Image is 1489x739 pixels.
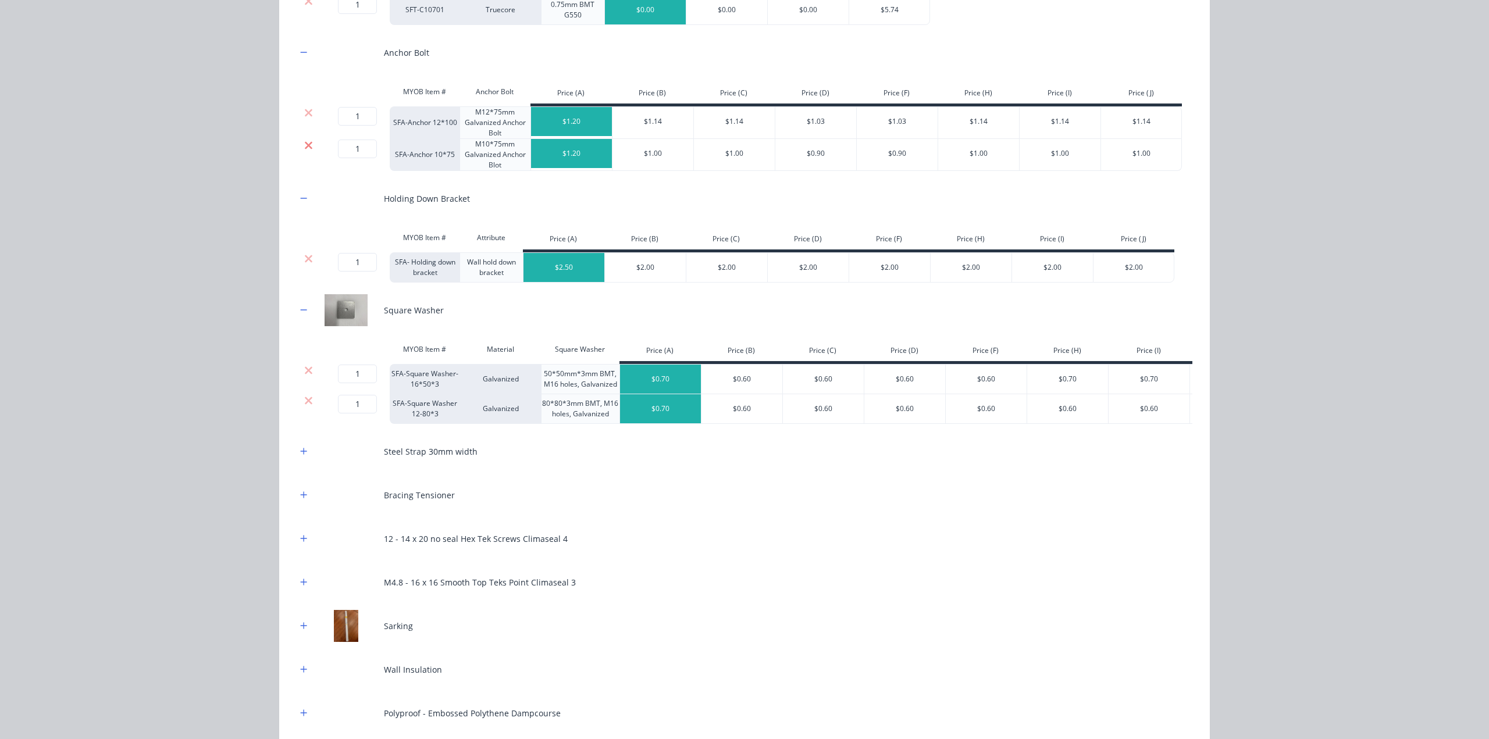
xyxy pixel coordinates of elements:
[384,47,429,59] div: Anchor Bolt
[384,707,561,719] div: Polyproof - Embossed Polythene Dampcourse
[938,107,1020,136] div: $1.14
[390,106,459,139] div: SFA-Anchor 12*100
[930,229,1011,252] div: Price (H)
[701,394,783,423] div: $0.60
[384,445,478,458] div: Steel Strap 30mm width
[783,365,864,394] div: $0.60
[694,139,775,168] div: $1.00
[605,253,686,282] div: $2.00
[775,139,857,168] div: $0.90
[338,140,377,158] input: ?
[459,226,523,249] div: Attribute
[938,139,1020,168] div: $1.00
[849,253,931,282] div: $2.00
[1027,394,1109,423] div: $0.60
[459,80,530,103] div: Anchor Bolt
[1190,394,1271,423] div: $0.60
[612,139,694,168] div: $1.00
[782,341,864,364] div: Price (C)
[338,253,377,272] input: ?
[1027,341,1108,364] div: Price (H)
[531,107,612,136] div: $1.20
[384,192,470,205] div: Holding Down Bracket
[530,83,612,106] div: Price (A)
[767,229,849,252] div: Price (D)
[459,252,523,283] div: Wall hold down bracket
[459,139,530,171] div: M10*75mm Galvanized Anchor Blot
[1101,139,1182,168] div: $1.00
[1189,341,1271,364] div: Price (J)
[459,338,541,361] div: Material
[1190,365,1271,394] div: $0.70
[1109,365,1190,394] div: $0.70
[946,394,1027,423] div: $0.60
[1100,83,1182,106] div: Price (J)
[384,304,444,316] div: Square Washer
[541,394,619,424] div: 80*80*3mm BMT, M16 holes, Galvanized
[783,394,864,423] div: $0.60
[1020,107,1101,136] div: $1.14
[541,364,619,394] div: 50*50mm*3mm BMT, M16 holes, Galvanized
[864,394,946,423] div: $0.60
[390,338,459,361] div: MYOB Item #
[1020,139,1101,168] div: $1.00
[317,294,375,326] img: Square Washer
[390,364,459,394] div: SFA-Square Washer-16*50*3
[523,253,605,282] div: $2.50
[384,663,442,676] div: Wall Insulation
[384,489,455,501] div: Bracing Tensioner
[1027,365,1109,394] div: $0.70
[384,620,413,632] div: Sarking
[390,80,459,103] div: MYOB Item #
[384,576,576,588] div: M4.8 - 16 x 16 Smooth Top Teks Point Climaseal 3
[620,394,701,423] div: $0.70
[390,252,459,283] div: SFA- Holding down bracket
[612,107,694,136] div: $1.14
[390,139,459,171] div: SFA-Anchor 10*75
[701,341,782,364] div: Price (B)
[1109,394,1190,423] div: $0.60
[945,341,1027,364] div: Price (F)
[338,107,377,126] input: ?
[686,253,768,282] div: $2.00
[459,106,530,139] div: M12*75mm Galvanized Anchor Bolt
[857,139,938,168] div: $0.90
[523,229,604,252] div: Price (A)
[701,365,783,394] div: $0.60
[384,533,568,545] div: 12 - 14 x 20 no seal Hex Tek Screws Climaseal 4
[338,365,377,383] input: ?
[857,107,938,136] div: $1.03
[1093,229,1174,252] div: Price (J)
[531,139,612,168] div: $1.20
[938,83,1019,106] div: Price (H)
[390,394,459,424] div: SFA-Square Washer 12-80*3
[459,364,541,394] div: Galvanized
[856,83,938,106] div: Price (F)
[1101,107,1182,136] div: $1.14
[1108,341,1189,364] div: Price (I)
[931,253,1012,282] div: $2.00
[1019,83,1100,106] div: Price (I)
[693,83,775,106] div: Price (C)
[1012,253,1093,282] div: $2.00
[1093,253,1175,282] div: $2.00
[768,253,849,282] div: $2.00
[775,83,856,106] div: Price (D)
[775,107,857,136] div: $1.03
[864,365,946,394] div: $0.60
[541,338,619,361] div: Square Washer
[849,229,930,252] div: Price (F)
[612,83,693,106] div: Price (B)
[1011,229,1093,252] div: Price (I)
[317,610,375,642] img: Sarking
[338,395,377,413] input: ?
[620,365,701,394] div: $0.70
[604,229,686,252] div: Price (B)
[390,226,459,249] div: MYOB Item #
[946,365,1027,394] div: $0.60
[459,394,541,424] div: Galvanized
[686,229,767,252] div: Price (C)
[864,341,945,364] div: Price (D)
[619,341,701,364] div: Price (A)
[694,107,775,136] div: $1.14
